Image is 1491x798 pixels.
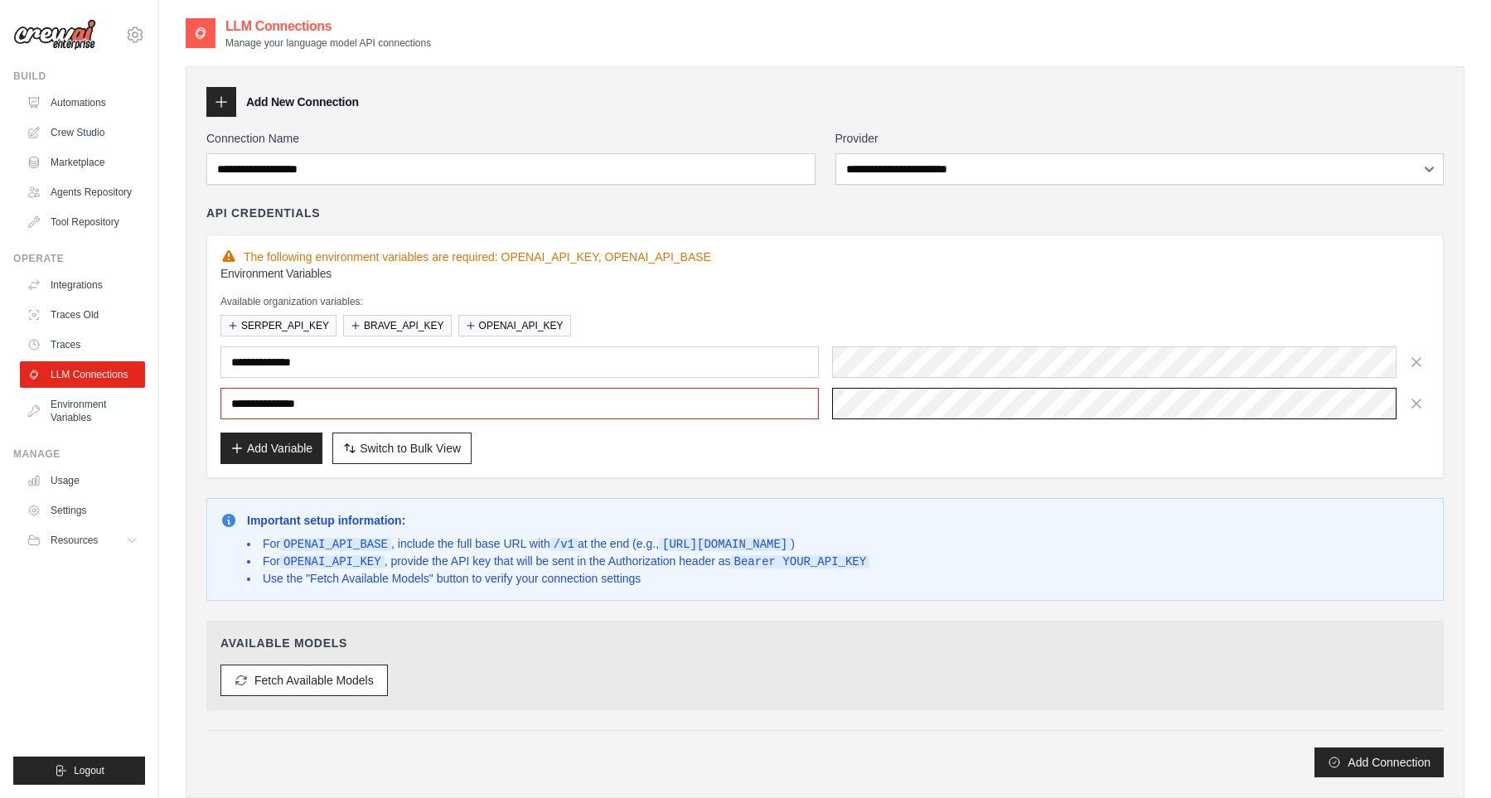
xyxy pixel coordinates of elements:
[225,36,431,50] p: Manage your language model API connections
[220,295,1430,308] p: Available organization variables:
[206,205,320,221] h4: API Credentials
[220,665,388,696] button: Fetch Available Models
[20,331,145,358] a: Traces
[247,553,869,570] li: For , provide the API key that will be sent in the Authorization header as
[13,447,145,461] div: Manage
[20,467,145,494] a: Usage
[20,149,145,176] a: Marketplace
[246,94,359,110] h3: Add New Connection
[225,17,431,36] h2: LLM Connections
[220,315,336,336] button: SERPER_API_KEY
[835,130,1445,147] label: Provider
[280,555,385,568] code: OPENAI_API_KEY
[206,130,816,147] label: Connection Name
[20,89,145,116] a: Automations
[247,514,405,527] strong: Important setup information:
[247,570,869,587] li: Use the "Fetch Available Models" button to verify your connection settings
[13,252,145,265] div: Operate
[458,315,571,336] button: OPENAI_API_KEY
[343,315,452,336] button: BRAVE_API_KEY
[20,527,145,554] button: Resources
[13,757,145,785] button: Logout
[20,497,145,524] a: Settings
[247,535,869,553] li: For , include the full base URL with at the end (e.g., )
[20,179,145,206] a: Agents Repository
[731,555,870,568] code: Bearer YOUR_API_KEY
[74,764,104,777] span: Logout
[550,538,578,551] code: /v1
[20,119,145,146] a: Crew Studio
[20,361,145,388] a: LLM Connections
[51,534,98,547] span: Resources
[220,433,322,464] button: Add Variable
[20,209,145,235] a: Tool Repository
[13,70,145,83] div: Build
[220,635,1430,651] h4: Available Models
[280,538,391,551] code: OPENAI_API_BASE
[20,302,145,328] a: Traces Old
[13,19,96,51] img: Logo
[332,433,472,464] button: Switch to Bulk View
[360,440,461,457] span: Switch to Bulk View
[220,265,1430,282] h3: Environment Variables
[20,272,145,298] a: Integrations
[1314,747,1444,777] button: Add Connection
[20,391,145,431] a: Environment Variables
[220,249,1430,265] div: The following environment variables are required: OPENAI_API_KEY, OPENAI_API_BASE
[659,538,791,551] code: [URL][DOMAIN_NAME]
